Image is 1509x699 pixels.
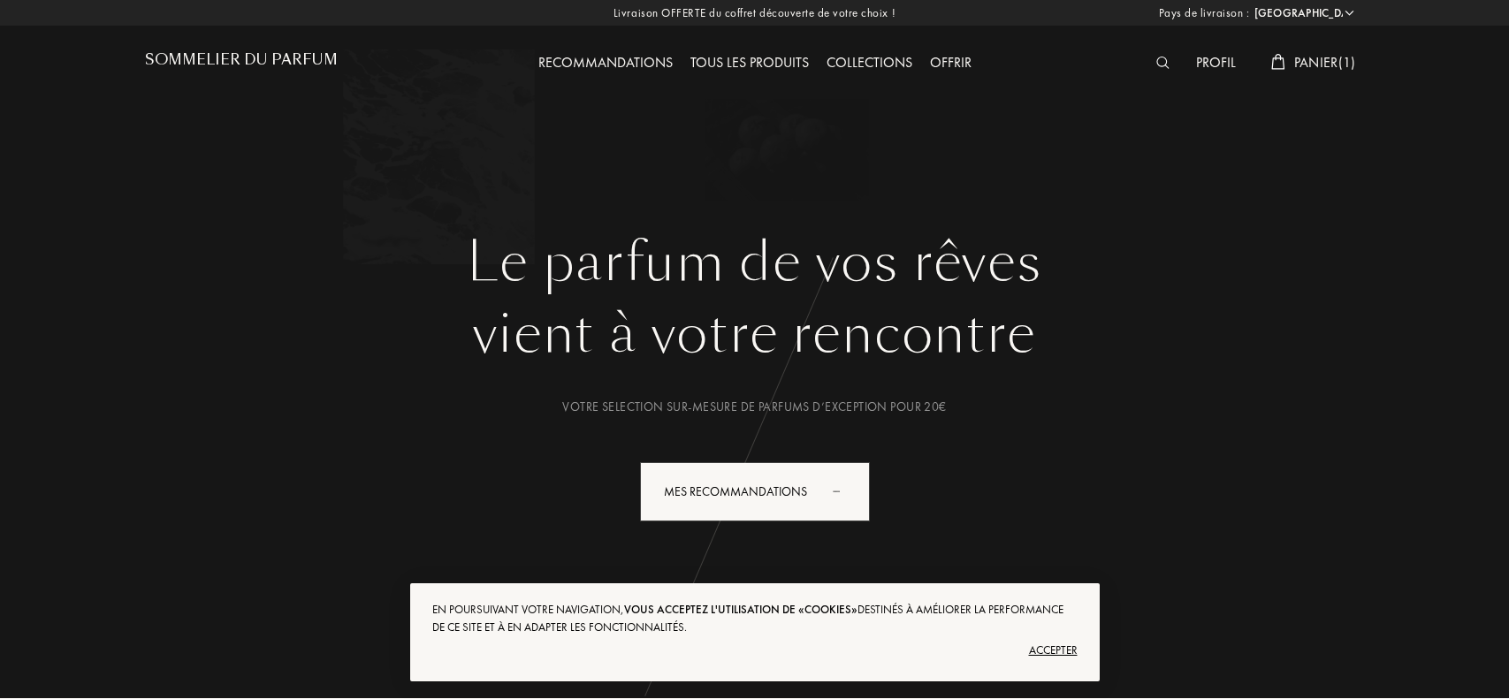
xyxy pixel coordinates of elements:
a: Collections [818,53,921,72]
div: Profil [1187,52,1245,75]
div: Collections [818,52,921,75]
img: cart_white.svg [1271,54,1285,70]
img: arrow_w.png [1343,6,1356,19]
div: Recommandations [530,52,682,75]
a: Recommandations [530,53,682,72]
a: Offrir [921,53,980,72]
div: vient à votre rencontre [158,294,1352,374]
div: animation [827,473,862,508]
span: vous acceptez l'utilisation de «cookies» [624,602,857,617]
div: Mes Recommandations [640,462,870,521]
a: Profil [1187,53,1245,72]
div: Accepter [432,636,1078,665]
div: Votre selection sur-mesure de parfums d’exception pour 20€ [158,398,1352,416]
a: Mes Recommandationsanimation [627,462,883,521]
img: search_icn_white.svg [1156,57,1170,69]
a: Sommelier du Parfum [145,51,338,75]
div: Tous les produits [682,52,818,75]
span: Panier ( 1 ) [1294,53,1356,72]
h1: Sommelier du Parfum [145,51,338,68]
h1: Le parfum de vos rêves [158,231,1352,294]
div: Offrir [921,52,980,75]
div: En poursuivant votre navigation, destinés à améliorer la performance de ce site et à en adapter l... [432,601,1078,636]
a: Tous les produits [682,53,818,72]
span: Pays de livraison : [1159,4,1250,22]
